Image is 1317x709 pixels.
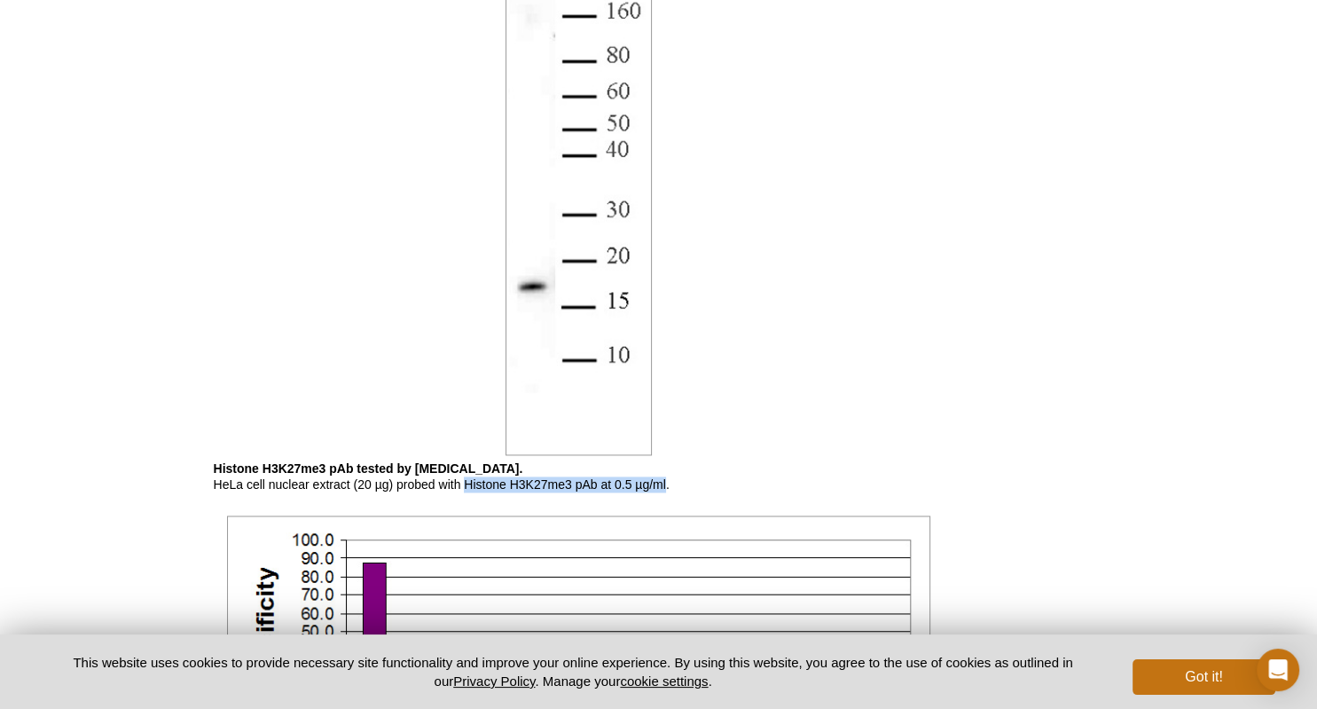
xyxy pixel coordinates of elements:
p: This website uses cookies to provide necessary site functionality and improve your online experie... [43,653,1104,690]
p: HeLa cell nuclear extract (20 µg) probed with Histone H3K27me3 pAb at 0.5 µg/ml. [214,461,945,492]
a: Privacy Policy [453,674,535,689]
div: Open Intercom Messenger [1257,649,1299,691]
button: cookie settings [620,674,708,689]
button: Got it! [1133,659,1274,695]
b: Histone H3K27me3 pAb tested by [MEDICAL_DATA]. [214,461,523,476]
